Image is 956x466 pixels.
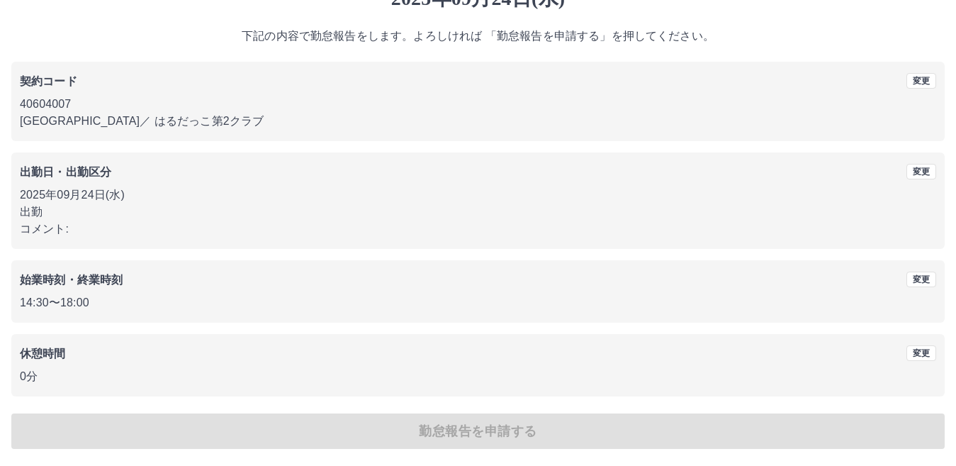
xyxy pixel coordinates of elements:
[20,221,936,238] p: コメント:
[20,294,936,311] p: 14:30 〜 18:00
[20,166,111,178] b: 出勤日・出勤区分
[906,272,936,287] button: 変更
[20,348,66,360] b: 休憩時間
[906,73,936,89] button: 変更
[906,164,936,179] button: 変更
[20,75,77,87] b: 契約コード
[20,96,936,113] p: 40604007
[20,113,936,130] p: [GEOGRAPHIC_DATA] ／ はるだっこ第2クラブ
[906,345,936,361] button: 変更
[11,28,945,45] p: 下記の内容で勤怠報告をします。よろしければ 「勤怠報告を申請する」を押してください。
[20,204,936,221] p: 出勤
[20,274,123,286] b: 始業時刻・終業時刻
[20,368,936,385] p: 0分
[20,187,936,204] p: 2025年09月24日(水)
